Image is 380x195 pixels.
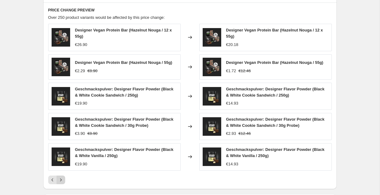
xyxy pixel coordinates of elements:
h6: PRICE CHANGE PREVIEW [48,8,332,13]
img: 1_a3886460-f642-43d3-916d-c27c9b006a4d_80x.png [52,117,70,136]
strike: €8.90 [87,68,98,74]
span: Geschmackspulver: Designer Flavor Powder (Black & White Cookie Sandwich / 250g) [75,87,174,97]
span: Geschmackspulver: Designer Flavor Powder (Black & White Cookie Sandwich / 30g Probe) [75,117,174,128]
div: €14.93 [226,161,239,167]
span: Geschmackspulver: Designer Flavor Powder (Black & White Vanilla / 250g) [75,147,174,158]
img: 1_42102677-9d79-47d3-b131-77fb09bfa971_80x.png [52,58,70,76]
span: Designer Vegan Protein Bar (Hazelnut Nouga / 55g) [75,60,172,65]
nav: Pagination [48,176,65,184]
img: 1_42102677-9d79-47d3-b131-77fb09bfa971_80x.png [203,58,221,76]
div: €2.29 [75,68,85,74]
strike: €12.46 [239,131,251,137]
span: Designer Vegan Protein Bar (Hazelnut Nouga / 55g) [226,60,323,65]
div: €19.90 [75,161,87,167]
span: Over 250 product variants would be affected by this price change: [48,15,165,20]
span: Designer Vegan Protein Bar (Hazelnut Nouga / 12 x 55g) [226,28,323,39]
img: 1_42102677-9d79-47d3-b131-77fb09bfa971_80x.png [203,28,221,47]
img: 1_42102677-9d79-47d3-b131-77fb09bfa971_80x.png [52,28,70,47]
div: €3.90 [75,131,85,137]
span: Designer Vegan Protein Bar (Hazelnut Nouga / 12 x 55g) [75,28,172,39]
span: Geschmackspulver: Designer Flavor Powder (Black & White Vanilla / 250g) [226,147,325,158]
div: €26.90 [75,42,87,48]
img: 1_a3886460-f642-43d3-916d-c27c9b006a4d_80x.png [203,87,221,106]
div: €1.72 [226,68,236,74]
div: €2.93 [226,131,236,137]
img: 1_a3886460-f642-43d3-916d-c27c9b006a4d_80x.png [203,117,221,136]
img: 1_a3886460-f642-43d3-916d-c27c9b006a4d_80x.png [52,147,70,166]
strike: €12.46 [239,68,251,74]
span: Geschmackspulver: Designer Flavor Powder (Black & White Cookie Sandwich / 30g Probe) [226,117,325,128]
div: €14.93 [226,100,239,106]
div: €20.18 [226,42,239,48]
button: Previous [48,176,57,184]
span: Geschmackspulver: Designer Flavor Powder (Black & White Cookie Sandwich / 250g) [226,87,325,97]
button: Next [57,176,65,184]
img: 1_a3886460-f642-43d3-916d-c27c9b006a4d_80x.png [52,87,70,106]
div: €19.90 [75,100,87,106]
img: 1_a3886460-f642-43d3-916d-c27c9b006a4d_80x.png [203,147,221,166]
strike: €8.90 [87,131,98,137]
